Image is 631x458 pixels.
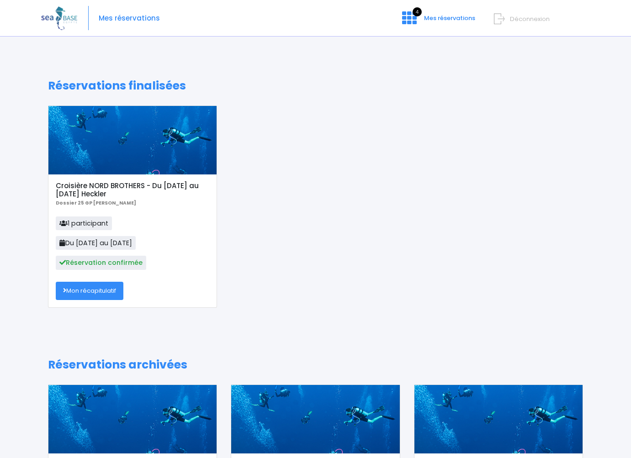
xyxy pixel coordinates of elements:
span: Mes réservations [424,14,475,22]
a: 4 Mes réservations [395,17,481,26]
h5: Croisière NORD BROTHERS - Du [DATE] au [DATE] Heckler [56,182,209,198]
b: Dossier 25 GP [PERSON_NAME] [56,200,136,206]
h1: Réservations archivées [48,358,583,372]
span: 4 [413,7,422,16]
a: Mon récapitulatif [56,282,123,300]
h1: Réservations finalisées [48,79,583,93]
span: Du [DATE] au [DATE] [56,236,136,250]
span: Déconnexion [510,15,550,23]
span: Réservation confirmée [56,256,146,269]
span: 1 participant [56,216,112,230]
